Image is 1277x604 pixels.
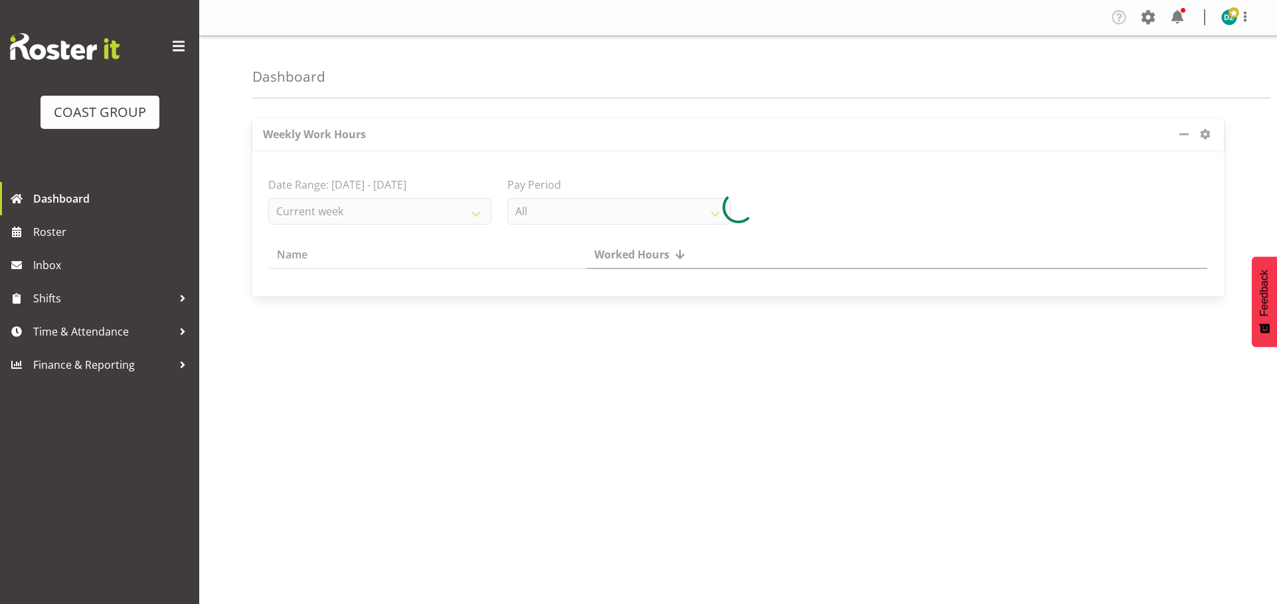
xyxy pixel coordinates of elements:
span: Time & Attendance [33,322,173,342]
span: Shifts [33,288,173,308]
span: Finance & Reporting [33,355,173,375]
img: Rosterit website logo [10,33,120,60]
div: COAST GROUP [54,102,146,122]
button: Feedback - Show survey [1252,256,1277,347]
span: Dashboard [33,189,193,209]
span: Inbox [33,255,193,275]
h4: Dashboard [252,69,325,84]
span: Feedback [1258,270,1270,316]
img: daniel-zhou7496.jpg [1221,9,1237,25]
span: Roster [33,222,193,242]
